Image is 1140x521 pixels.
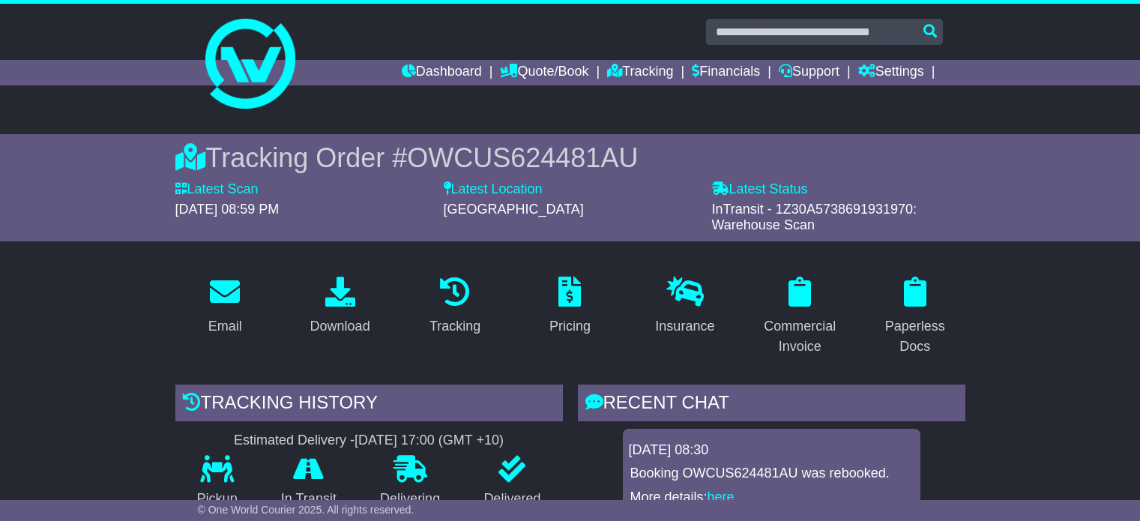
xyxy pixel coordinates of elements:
[175,202,280,217] span: [DATE] 08:59 PM
[301,271,380,342] a: Download
[500,60,588,85] a: Quote/Book
[540,271,600,342] a: Pricing
[858,60,924,85] a: Settings
[750,271,850,362] a: Commercial Invoice
[629,442,914,459] div: [DATE] 08:30
[655,316,714,337] div: Insurance
[407,142,638,173] span: OWCUS624481AU
[462,491,562,508] p: Delivered
[549,316,591,337] div: Pricing
[708,490,735,505] a: here
[607,60,673,85] a: Tracking
[578,385,965,425] div: RECENT CHAT
[630,466,913,482] p: Booking OWCUS624481AU was rebooked.
[208,316,242,337] div: Email
[199,271,252,342] a: Email
[630,490,913,506] p: More details: .
[310,316,370,337] div: Download
[175,491,259,508] p: Pickup
[355,433,504,449] div: [DATE] 17:00 (GMT +10)
[645,271,724,342] a: Insurance
[259,491,358,508] p: In Transit
[175,142,965,174] div: Tracking Order #
[175,433,563,449] div: Estimated Delivery -
[429,316,480,337] div: Tracking
[712,181,808,198] label: Latest Status
[420,271,490,342] a: Tracking
[175,385,563,425] div: Tracking history
[712,202,917,233] span: InTransit - 1Z30A5738691931970: Warehouse Scan
[444,202,584,217] span: [GEOGRAPHIC_DATA]
[175,181,259,198] label: Latest Scan
[444,181,543,198] label: Latest Location
[692,60,760,85] a: Financials
[402,60,482,85] a: Dashboard
[358,491,462,508] p: Delivering
[779,60,839,85] a: Support
[865,271,965,362] a: Paperless Docs
[875,316,955,357] div: Paperless Docs
[760,316,840,357] div: Commercial Invoice
[198,504,414,516] span: © One World Courier 2025. All rights reserved.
